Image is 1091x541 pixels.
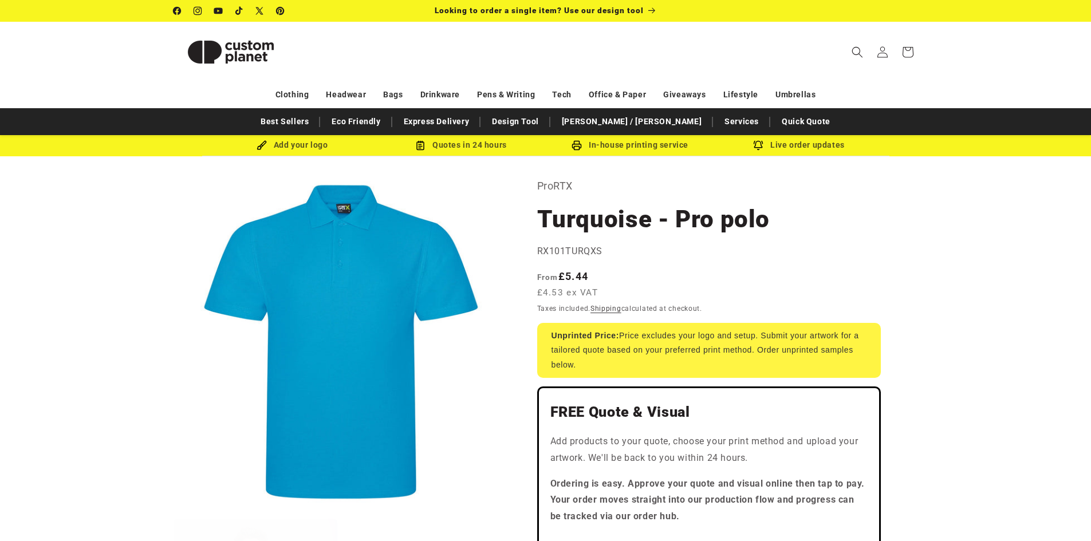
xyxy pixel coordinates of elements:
span: £4.53 ex VAT [537,286,598,299]
a: Umbrellas [775,85,816,105]
div: In-house printing service [546,138,715,152]
strong: Unprinted Price: [552,331,620,340]
a: Shipping [590,305,621,313]
strong: Ordering is easy. Approve your quote and visual online then tap to pay. Your order moves straight... [550,478,865,522]
a: Headwear [326,85,366,105]
span: Looking to order a single item? Use our design tool [435,6,644,15]
span: From [537,273,558,282]
a: Drinkware [420,85,460,105]
a: Services [719,112,765,132]
a: Design Tool [486,112,545,132]
span: RX101TURQXS [537,246,603,256]
a: [PERSON_NAME] / [PERSON_NAME] [556,112,707,132]
img: Brush Icon [257,140,267,151]
div: Add your logo [208,138,377,152]
a: Quick Quote [776,112,836,132]
a: Bags [383,85,403,105]
a: Clothing [275,85,309,105]
a: Office & Paper [589,85,646,105]
a: Giveaways [663,85,706,105]
summary: Search [845,40,870,65]
a: Eco Friendly [326,112,386,132]
img: Order updates [753,140,763,151]
a: Lifestyle [723,85,758,105]
img: In-house printing [572,140,582,151]
a: Pens & Writing [477,85,535,105]
p: ProRTX [537,177,881,195]
div: Price excludes your logo and setup. Submit your artwork for a tailored quote based on your prefer... [537,323,881,378]
a: Express Delivery [398,112,475,132]
div: Quotes in 24 hours [377,138,546,152]
strong: £5.44 [537,270,589,282]
h2: FREE Quote & Visual [550,403,868,421]
a: Best Sellers [255,112,314,132]
a: Custom Planet [169,22,292,82]
p: Add products to your quote, choose your print method and upload your artwork. We'll be back to yo... [550,433,868,467]
a: Tech [552,85,571,105]
div: Taxes included. calculated at checkout. [537,303,881,314]
div: Live order updates [715,138,884,152]
img: Order Updates Icon [415,140,426,151]
img: Custom Planet [174,26,288,78]
h1: Turquoise - Pro polo [537,204,881,235]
